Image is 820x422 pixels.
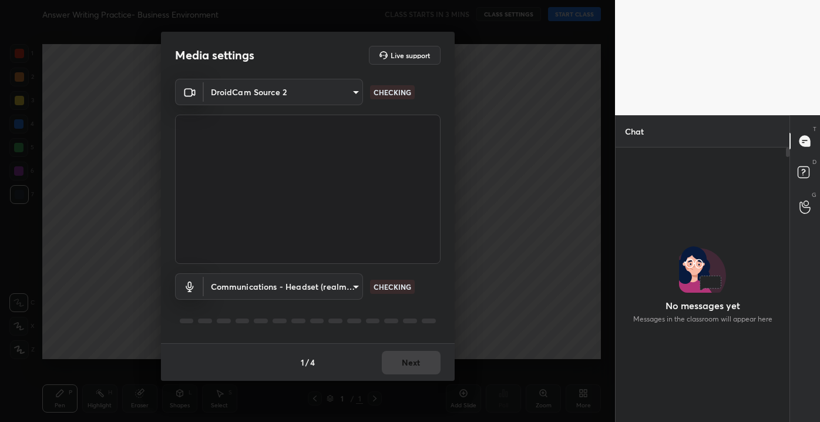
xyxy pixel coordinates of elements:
h4: / [305,356,309,369]
h4: 4 [310,356,315,369]
h2: Media settings [175,48,254,63]
h4: 1 [301,356,304,369]
div: DroidCam Source 2 [204,273,363,300]
p: T [813,125,816,133]
h5: Live support [391,52,430,59]
p: G [812,190,816,199]
p: CHECKING [374,282,411,292]
div: DroidCam Source 2 [204,79,363,105]
p: Chat [616,116,653,147]
p: D [812,158,816,166]
p: CHECKING [374,87,411,98]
